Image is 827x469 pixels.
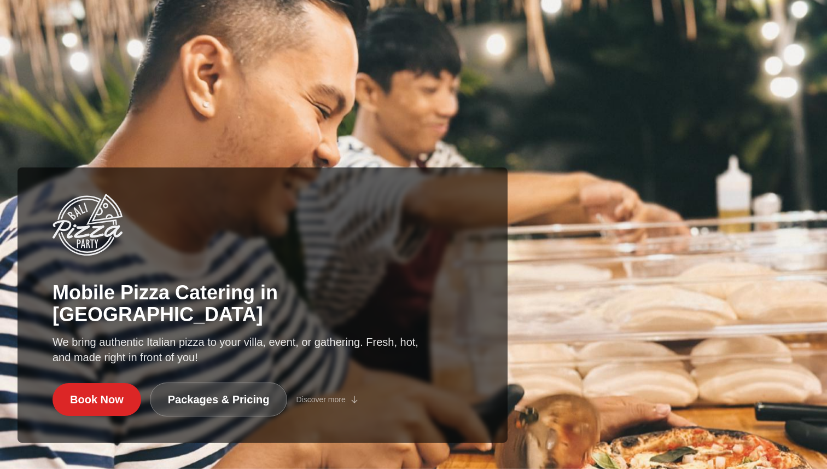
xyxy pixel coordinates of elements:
a: Packages & Pricing [150,383,288,416]
img: Bali Pizza Party Logo - Mobile Pizza Catering in Bali [53,194,123,256]
span: Discover more [296,394,345,405]
p: We bring authentic Italian pizza to your villa, event, or gathering. Fresh, hot, and made right i... [53,334,420,365]
h1: Mobile Pizza Catering in [GEOGRAPHIC_DATA] [53,282,473,326]
a: Book Now [53,383,141,416]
